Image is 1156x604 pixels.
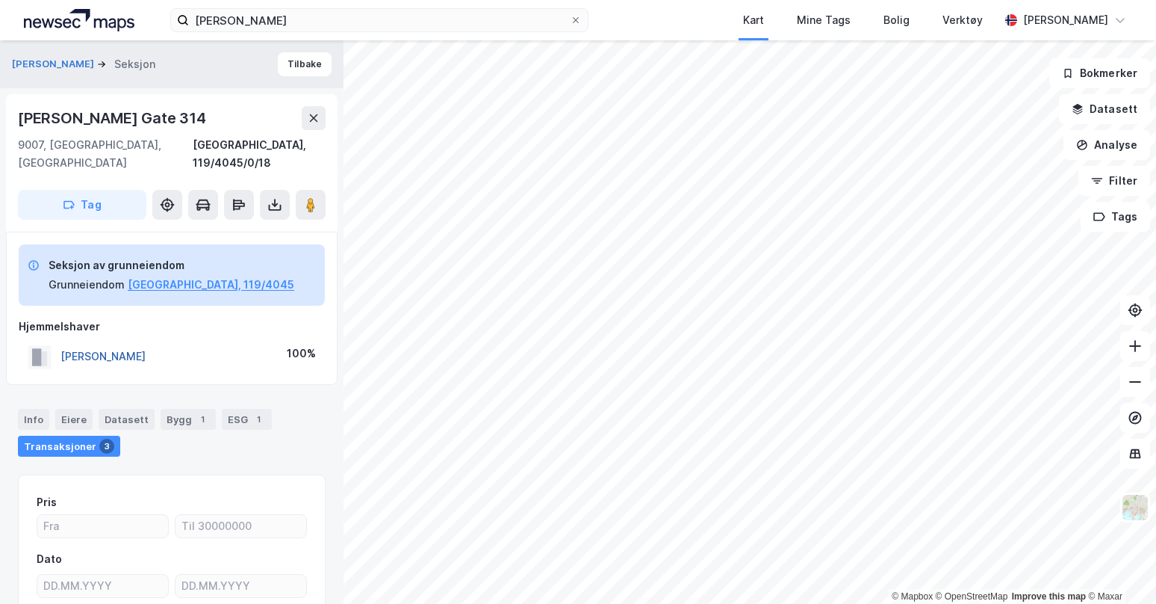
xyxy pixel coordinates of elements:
[1081,532,1156,604] iframe: Chat Widget
[1049,58,1150,88] button: Bokmerker
[18,409,49,430] div: Info
[743,11,764,29] div: Kart
[55,409,93,430] div: Eiere
[49,256,294,274] div: Seksjon av grunneiendom
[161,409,216,430] div: Bygg
[936,591,1008,602] a: OpenStreetMap
[24,9,134,31] img: logo.a4113a55bc3d86da70a041830d287a7e.svg
[883,11,910,29] div: Bolig
[797,11,851,29] div: Mine Tags
[251,412,266,427] div: 1
[18,136,193,172] div: 9007, [GEOGRAPHIC_DATA], [GEOGRAPHIC_DATA]
[18,436,120,457] div: Transaksjoner
[19,318,325,336] div: Hjemmelshaver
[287,345,316,363] div: 100%
[18,106,209,130] div: [PERSON_NAME] Gate 314
[114,55,155,73] div: Seksjon
[942,11,983,29] div: Verktøy
[37,493,57,511] div: Pris
[1063,130,1150,160] button: Analyse
[128,276,294,294] button: [GEOGRAPHIC_DATA], 119/4045
[37,550,62,568] div: Dato
[222,409,272,430] div: ESG
[99,409,155,430] div: Datasett
[1012,591,1086,602] a: Improve this map
[12,57,97,72] button: [PERSON_NAME]
[18,190,146,220] button: Tag
[1078,166,1150,196] button: Filter
[189,9,570,31] input: Søk på adresse, matrikkel, gårdeiere, leietakere eller personer
[1059,94,1150,124] button: Datasett
[195,412,210,427] div: 1
[49,276,125,294] div: Grunneiendom
[1081,202,1150,232] button: Tags
[99,439,114,454] div: 3
[1081,532,1156,604] div: Kontrollprogram for chat
[37,575,168,597] input: DD.MM.YYYY
[175,515,306,537] input: Til 30000000
[278,52,332,76] button: Tilbake
[892,591,933,602] a: Mapbox
[37,515,168,537] input: Fra
[1023,11,1108,29] div: [PERSON_NAME]
[1121,493,1149,522] img: Z
[193,136,326,172] div: [GEOGRAPHIC_DATA], 119/4045/0/18
[175,575,306,597] input: DD.MM.YYYY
